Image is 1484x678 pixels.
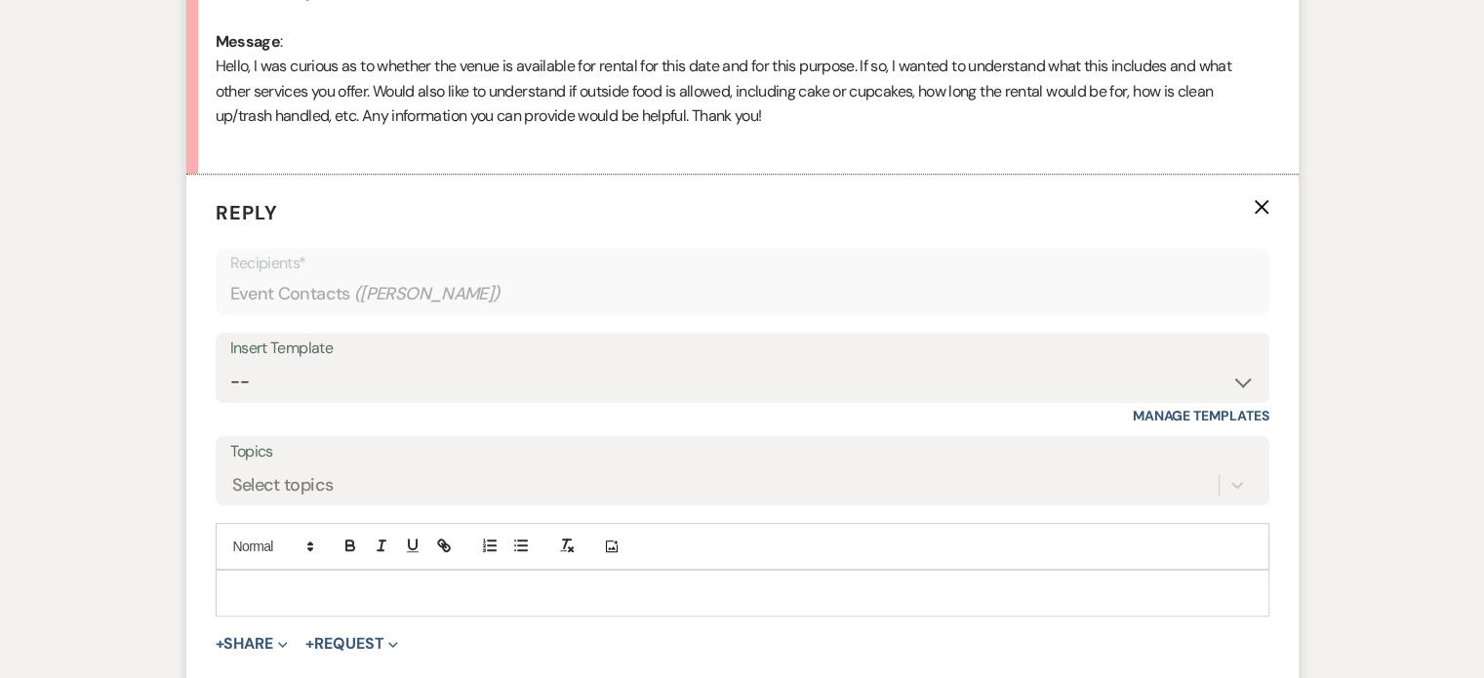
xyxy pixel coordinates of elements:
[305,636,398,652] button: Request
[230,335,1255,363] div: Insert Template
[230,275,1255,313] div: Event Contacts
[230,438,1255,466] label: Topics
[216,636,224,652] span: +
[230,251,1255,276] p: Recipients*
[216,200,278,225] span: Reply
[232,472,334,499] div: Select topics
[1133,407,1269,424] a: Manage Templates
[354,281,501,307] span: ( [PERSON_NAME] )
[216,636,289,652] button: Share
[305,636,314,652] span: +
[216,31,281,52] b: Message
